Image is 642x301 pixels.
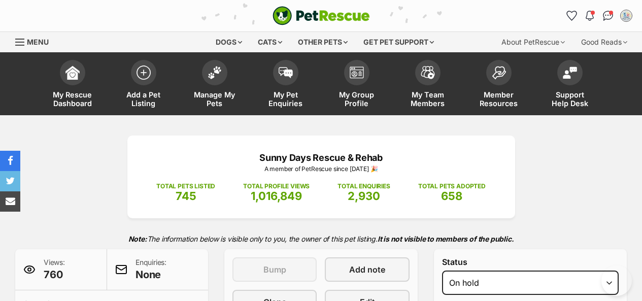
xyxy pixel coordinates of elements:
[192,90,238,108] span: Manage My Pets
[492,66,506,80] img: member-resources-icon-8e73f808a243e03378d46382f2149f9095a855e16c252ad45f914b54edf8863c.svg
[121,90,166,108] span: Add a Pet Listing
[143,164,500,174] p: A member of PetRescue since [DATE] 🎉
[392,55,463,115] a: My Team Members
[263,263,286,276] span: Bump
[137,65,151,80] img: add-pet-listing-icon-0afa8454b4691262ce3f59096e99ab1cd57d4a30225e0717b998d2c9b9846f56.svg
[136,267,166,282] span: None
[334,90,380,108] span: My Group Profile
[378,235,514,243] strong: It is not visible to members of the public.
[208,66,222,79] img: manage-my-pets-icon-02211641906a0b7f246fdf0571729dbe1e7629f14944591b6c1af311fb30b64b.svg
[44,257,65,282] p: Views:
[442,257,619,266] label: Status
[350,66,364,79] img: group-profile-icon-3fa3cf56718a62981997c0bc7e787c4b2cf8bcc04b72c1350f741eb67cf2f40e.svg
[476,90,522,108] span: Member Resources
[15,228,627,249] p: The information below is visible only to you, the owner of this pet listing.
[27,38,49,46] span: Menu
[279,67,293,78] img: pet-enquiries-icon-7e3ad2cf08bfb03b45e93fb7055b45f3efa6380592205ae92323e6603595dc1f.svg
[418,182,486,191] p: TOTAL PETS ADOPTED
[65,65,80,80] img: dashboard-icon-eb2f2d2d3e046f16d808141f083e7271f6b2e854fb5c12c21221c1fb7104beca.svg
[325,257,409,282] a: Add note
[618,8,634,24] button: My account
[600,8,616,24] a: Conversations
[37,55,108,115] a: My Rescue Dashboard
[251,32,289,52] div: Cats
[136,257,166,282] p: Enquiries:
[209,32,249,52] div: Dogs
[494,32,572,52] div: About PetRescue
[421,66,435,79] img: team-members-icon-5396bd8760b3fe7c0b43da4ab00e1e3bb1a5d9ba89233759b79545d2d3fc5d0d.svg
[156,182,215,191] p: TOTAL PETS LISTED
[50,90,95,108] span: My Rescue Dashboard
[128,235,147,243] strong: Note:
[574,32,634,52] div: Good Reads
[176,189,196,203] span: 745
[44,267,65,282] span: 760
[563,8,634,24] ul: Account quick links
[563,8,580,24] a: Favourites
[179,55,250,115] a: Manage My Pets
[441,189,462,203] span: 658
[601,265,632,296] iframe: Help Scout Beacon - Open
[337,182,390,191] p: TOTAL ENQUIRIES
[250,55,321,115] a: My Pet Enquiries
[621,11,631,21] img: Adoptions Team profile pic
[143,151,500,164] p: Sunny Days Rescue & Rehab
[273,6,370,25] img: logo-cat-932fe2b9b8326f06289b0f2fb663e598f794de774fb13d1741a6617ecf9a85b4.svg
[251,189,302,203] span: 1,016,849
[108,55,179,115] a: Add a Pet Listing
[563,66,577,79] img: help-desk-icon-fdf02630f3aa405de69fd3d07c3f3aa587a6932b1a1747fa1d2bba05be0121f9.svg
[603,11,614,21] img: chat-41dd97257d64d25036548639549fe6c8038ab92f7586957e7f3b1b290dea8141.svg
[232,257,317,282] button: Bump
[356,32,441,52] div: Get pet support
[291,32,355,52] div: Other pets
[273,6,370,25] a: PetRescue
[534,55,605,115] a: Support Help Desk
[15,32,56,50] a: Menu
[586,11,594,21] img: notifications-46538b983faf8c2785f20acdc204bb7945ddae34d4c08c2a6579f10ce5e182be.svg
[263,90,309,108] span: My Pet Enquiries
[582,8,598,24] button: Notifications
[547,90,593,108] span: Support Help Desk
[349,263,385,276] span: Add note
[463,55,534,115] a: Member Resources
[243,182,310,191] p: TOTAL PROFILE VIEWS
[321,55,392,115] a: My Group Profile
[348,189,380,203] span: 2,930
[405,90,451,108] span: My Team Members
